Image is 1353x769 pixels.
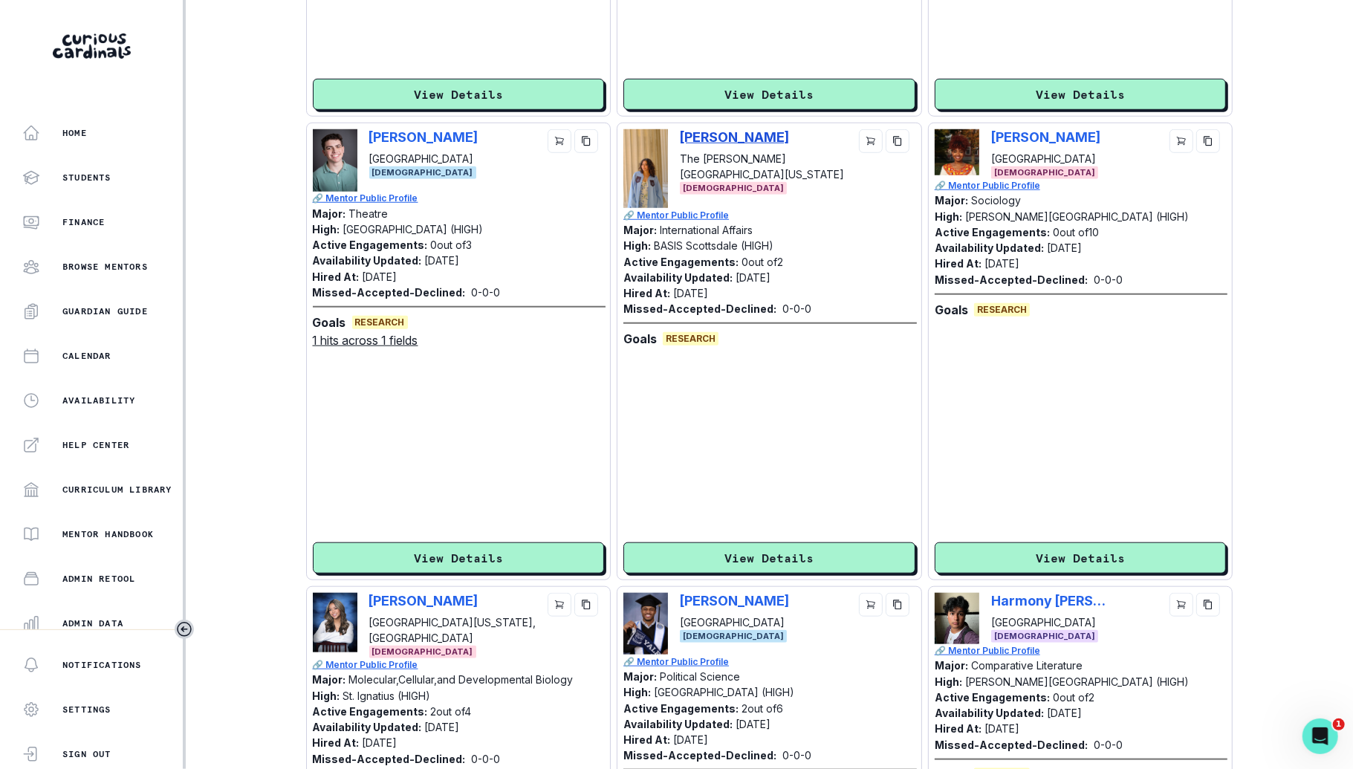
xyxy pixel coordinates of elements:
p: Availability Updated: [623,718,733,730]
p: Admin Data [62,617,123,629]
img: Picture of ASHLEY CHUNG [313,593,357,652]
p: Home [62,127,87,139]
p: Active Engagements: [313,705,428,718]
p: [PERSON_NAME] [680,593,789,609]
p: [PERSON_NAME] [991,129,1100,145]
p: [DATE] [984,257,1019,270]
p: Hired At: [935,722,982,735]
p: [DATE] [736,271,770,284]
p: International Affairs [660,224,753,236]
span: Research [663,332,718,345]
p: Sociology [971,194,1021,207]
p: [GEOGRAPHIC_DATA] [369,151,478,166]
button: copy [1196,593,1220,617]
button: cart [1169,129,1193,153]
p: Notifications [62,659,142,671]
p: Active Engagements: [935,691,1050,704]
p: Availability [62,395,135,406]
p: Missed-Accepted-Declined: [313,285,466,300]
p: Settings [62,704,111,716]
button: cart [859,129,883,153]
p: [GEOGRAPHIC_DATA] (HIGH) [343,223,484,236]
p: 0 out of 10 [1053,226,1099,239]
p: Finance [62,216,105,228]
p: Major: [623,224,657,236]
p: High: [935,675,962,688]
img: Picture of Eden Getahun [935,129,979,175]
button: cart [1169,593,1193,617]
p: 0 - 0 - 0 [782,301,811,317]
p: Molecular,Cellular,and Developmental Biology [349,673,574,686]
span: Research [974,303,1030,317]
a: 🔗 Mentor Public Profile [935,179,1228,192]
p: Harmony [PERSON_NAME] [991,593,1114,609]
p: High: [623,239,651,252]
button: copy [886,129,909,153]
p: Major: [935,659,968,672]
img: Picture of Harmony Cruz-Bustamante [935,593,979,644]
p: Major: [623,670,657,683]
p: Hired At: [935,257,982,270]
p: 0 - 0 - 0 [472,285,501,300]
a: 🔗 Mentor Public Profile [313,192,606,205]
span: [DEMOGRAPHIC_DATA] [680,182,787,195]
p: Major: [935,194,968,207]
p: Calendar [62,350,111,362]
p: Guardian Guide [62,305,148,317]
p: High: [313,223,340,236]
p: 🔗 Mentor Public Profile [623,655,917,669]
p: 2 out of 6 [742,702,783,715]
p: Major: [313,673,346,686]
p: Admin Retool [62,573,135,585]
p: High: [313,689,340,702]
p: [PERSON_NAME][GEOGRAPHIC_DATA] (HIGH) [965,210,1189,223]
img: Picture of Jack Shadden [313,129,357,192]
p: Missed-Accepted-Declined: [935,737,1088,753]
p: Curriculum Library [62,484,172,496]
p: Comparative Literature [971,659,1083,672]
p: 0 out of 2 [742,256,783,268]
p: Students [62,172,111,184]
p: High: [935,210,962,223]
p: Missed-Accepted-Declined: [935,272,1088,288]
p: [GEOGRAPHIC_DATA] [991,614,1114,630]
p: Availability Updated: [623,271,733,284]
p: [DATE] [425,721,460,733]
p: [GEOGRAPHIC_DATA] [680,614,789,630]
p: [DATE] [425,254,460,267]
p: 🔗 Mentor Public Profile [935,644,1228,658]
button: copy [1196,129,1220,153]
p: Availability Updated: [313,721,422,733]
span: [DEMOGRAPHIC_DATA] [991,630,1098,643]
span: [DEMOGRAPHIC_DATA] [369,166,476,179]
p: Hired At: [313,736,360,749]
img: Picture of Anuka Amit [623,129,668,209]
p: [DATE] [363,736,398,749]
button: View Details [313,542,605,574]
span: 1 [1333,718,1345,730]
p: [DATE] [1047,241,1082,254]
a: 🔗 Mentor Public Profile [313,658,606,672]
p: Active Engagements: [623,256,739,268]
p: Goals [935,301,968,319]
u: 1 hits across 1 fields [313,331,418,349]
span: Research [352,316,408,329]
img: Curious Cardinals Logo [53,33,131,59]
p: Active Engagements: [623,702,739,715]
p: Missed-Accepted-Declined: [623,747,776,763]
button: cart [859,593,883,617]
p: BASIS Scottsdale (HIGH) [654,239,773,252]
p: [PERSON_NAME] [369,593,492,609]
p: Availability Updated: [313,254,422,267]
p: [PERSON_NAME] [369,129,478,145]
p: 0 - 0 - 0 [472,751,501,767]
p: Hired At: [313,270,360,283]
a: 🔗 Mentor Public Profile [623,209,917,222]
button: View Details [313,79,605,110]
p: [DATE] [984,722,1019,735]
span: [DEMOGRAPHIC_DATA] [680,630,787,643]
p: Active Engagements: [313,239,428,251]
p: 0 - 0 - 0 [1094,737,1123,753]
